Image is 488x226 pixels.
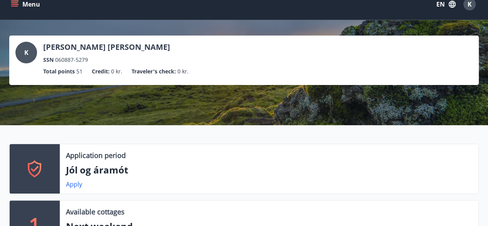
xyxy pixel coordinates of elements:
p: Application period [66,150,126,160]
a: Apply [66,180,82,189]
span: 51 [76,67,83,76]
span: 0 kr. [177,67,189,76]
p: Available cottages [66,207,125,217]
p: Jól og áramót [66,163,472,177]
p: Total points [43,67,75,76]
p: Credit : [92,67,110,76]
p: [PERSON_NAME] [PERSON_NAME] [43,42,170,53]
span: K [24,48,29,57]
span: 060887-5279 [55,56,88,64]
p: Traveler's check : [132,67,176,76]
p: SSN [43,56,54,64]
span: 0 kr. [111,67,122,76]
